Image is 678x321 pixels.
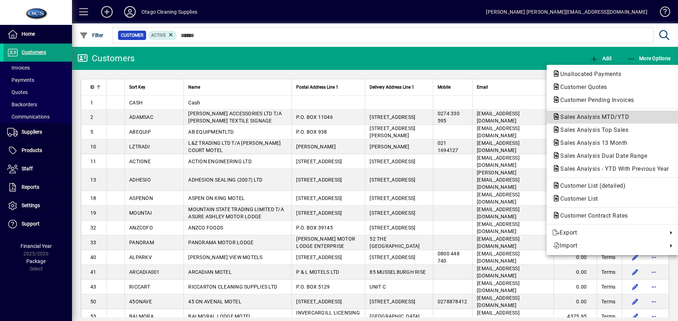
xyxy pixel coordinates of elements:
span: Customer Quotes [552,84,611,90]
span: Customer Pending Invoices [552,97,638,103]
span: Sales Analysis - YTD With Previous Year [552,165,673,172]
span: Unallocated Payments [552,71,625,77]
span: Sales Analysis Top Sales [552,126,632,133]
span: Customer List (detailed) [552,182,629,189]
span: Sales Analysis MTD/YTD [552,113,633,120]
span: Customer List [552,195,602,202]
span: Sales Analysis 13 Month [552,139,631,146]
span: Export [552,228,664,237]
span: Import [552,241,664,250]
span: Customer Contract Rates [552,212,632,219]
span: Sales Analysis Dual Date Range [552,152,651,159]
